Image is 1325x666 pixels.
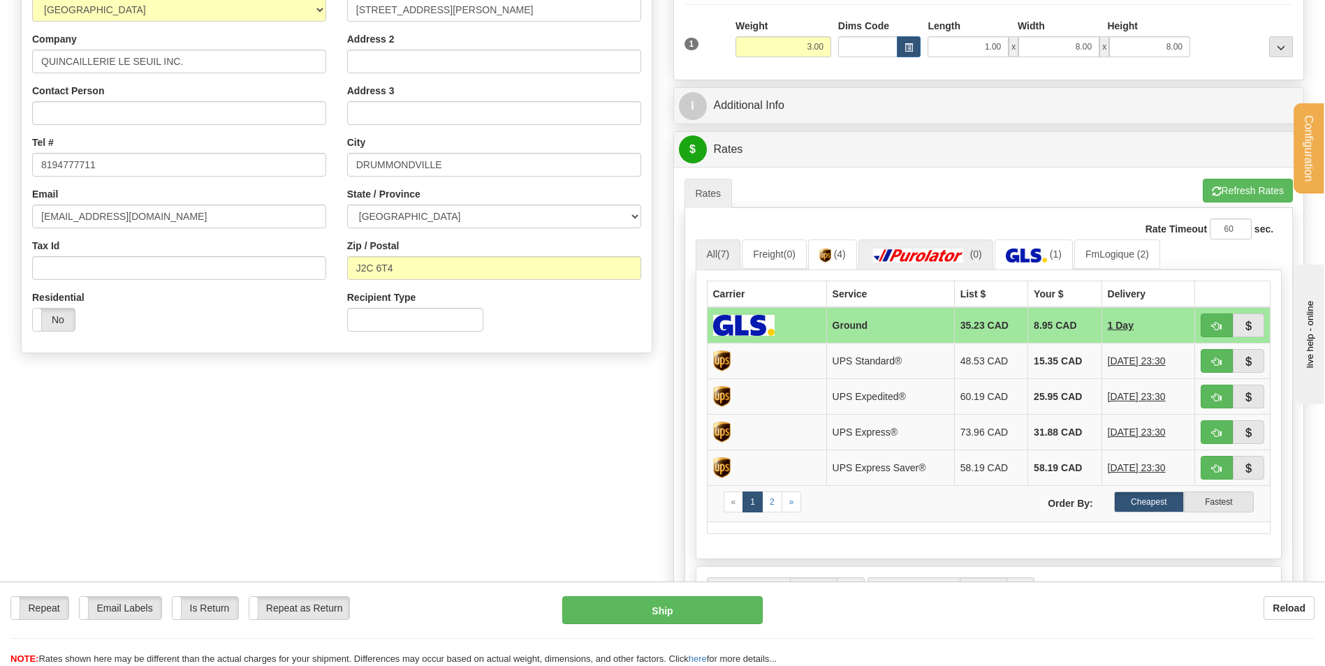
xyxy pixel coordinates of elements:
span: 1 Day [1108,461,1166,475]
div: live help - online [10,12,129,22]
span: x [1099,36,1109,57]
button: Refresh Rates [1203,179,1293,202]
a: here [689,653,707,664]
span: (1) [1050,249,1062,260]
label: Repeat as Return [249,597,349,619]
iframe: chat widget [1293,262,1324,404]
td: 25.95 CAD [1028,378,1101,414]
td: 73.96 CAD [954,414,1027,450]
span: 1 [685,38,699,50]
label: sec. [1254,222,1273,236]
span: » [789,497,794,507]
span: (4) [834,249,846,260]
td: Ground [826,307,954,343]
label: Last Pickup Time [868,577,960,601]
img: GLS Canada [1006,249,1047,262]
b: Reload [1273,602,1305,614]
td: 15.35 CAD [1028,343,1101,378]
th: Service [826,281,954,307]
label: Weight [735,19,768,33]
label: Email [32,187,58,201]
label: Recipient Type [347,290,416,304]
label: Height [1107,19,1138,33]
img: UPS [819,249,831,262]
button: Configuration [1294,103,1324,193]
span: x [1009,36,1018,57]
span: $ [679,135,707,163]
span: (2) [1137,249,1149,260]
label: Zip / Postal [347,239,400,253]
label: Length [928,19,960,33]
td: UPS Standard® [826,343,954,378]
span: I [679,92,707,120]
td: UPS Expedited® [826,378,954,414]
th: Carrier [707,281,826,307]
th: List $ [954,281,1027,307]
label: Repeat [11,597,68,619]
th: Delivery [1101,281,1194,307]
img: UPS [713,422,731,443]
a: All [696,239,741,269]
span: 1 Day [1108,390,1166,404]
span: 1 Day [1108,318,1134,332]
img: UPS [713,350,731,371]
label: Fastest [1184,491,1254,512]
a: $Rates [679,135,1299,164]
span: NOTE: [10,653,38,664]
label: Address 3 [347,84,395,98]
img: GLS Canada [713,315,775,336]
label: State / Province [347,187,420,201]
label: Order By: [988,491,1103,510]
label: Tel # [32,135,54,149]
span: (0) [970,249,982,260]
img: Purolator [870,249,967,262]
label: Email Labels [80,597,161,619]
span: 1 Day [1108,425,1166,439]
a: FmLogique [1074,239,1160,269]
span: (7) [717,249,729,260]
a: Freight [742,239,807,269]
div: ... [1269,36,1293,57]
td: 31.88 CAD [1028,414,1101,450]
label: Residential [32,290,85,304]
a: 2 [762,491,782,512]
a: Next [782,491,802,512]
label: Tax Id [32,239,59,253]
a: 1 [742,491,763,512]
a: IAdditional Info [679,91,1299,120]
th: Your $ [1028,281,1101,307]
img: UPS [713,386,731,407]
td: 58.19 CAD [1028,450,1101,485]
label: Dims Code [838,19,889,33]
span: « [731,497,736,507]
label: Rate Timeout [1145,222,1207,236]
label: Company [32,32,77,46]
button: Ship [562,596,762,624]
td: 58.19 CAD [954,450,1027,485]
label: No [33,309,75,331]
a: Previous [724,491,744,512]
td: UPS Express Saver® [826,450,954,485]
button: Reload [1264,596,1315,620]
td: 48.53 CAD [954,343,1027,378]
img: UPS [713,457,731,478]
label: Width [1018,19,1045,33]
td: 35.23 CAD [954,307,1027,343]
label: Contact Person [32,84,104,98]
td: 60.19 CAD [954,378,1027,414]
span: (0) [784,249,796,260]
label: Cheapest [1114,491,1184,512]
td: UPS Express® [826,414,954,450]
label: City [347,135,365,149]
a: Rates [685,179,733,208]
label: Is Return [173,597,238,619]
td: 8.95 CAD [1028,307,1101,343]
span: 1 Day [1108,354,1166,368]
label: Ready By Time [707,577,791,601]
label: Address 2 [347,32,395,46]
